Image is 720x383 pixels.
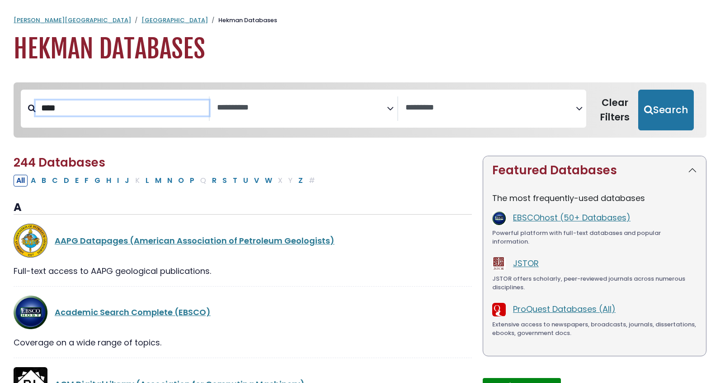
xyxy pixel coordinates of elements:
h3: A [14,201,472,215]
button: Filter Results D [61,175,72,187]
textarea: Search [405,103,576,113]
button: Filter Results R [209,175,219,187]
button: Filter Results P [187,175,197,187]
nav: breadcrumb [14,16,706,25]
p: The most frequently-used databases [492,192,697,204]
button: Filter Results Z [296,175,306,187]
button: Filter Results S [220,175,230,187]
button: Filter Results U [240,175,251,187]
div: Coverage on a wide range of topics. [14,336,472,349]
button: Filter Results T [230,175,240,187]
textarea: Search [217,103,387,113]
a: AAPG Datapages (American Association of Petroleum Geologists) [55,235,334,246]
div: JSTOR offers scholarly, peer-reviewed journals across numerous disciplines. [492,274,697,292]
button: Filter Results F [82,175,91,187]
h1: Hekman Databases [14,34,706,64]
button: Filter Results E [72,175,81,187]
nav: Search filters [14,82,706,138]
div: Extensive access to newspapers, broadcasts, journals, dissertations, ebooks, government docs. [492,320,697,338]
li: Hekman Databases [208,16,277,25]
button: Filter Results H [104,175,114,187]
button: Clear Filters [592,90,638,130]
a: JSTOR [513,258,539,269]
button: Filter Results W [262,175,275,187]
button: Filter Results J [122,175,132,187]
a: EBSCOhost (50+ Databases) [513,212,631,223]
button: Filter Results L [143,175,152,187]
a: Academic Search Complete (EBSCO) [55,306,211,318]
a: [PERSON_NAME][GEOGRAPHIC_DATA] [14,16,131,24]
div: Alpha-list to filter by first letter of database name [14,174,319,186]
button: All [14,175,28,187]
button: Filter Results N [165,175,175,187]
button: Filter Results A [28,175,38,187]
button: Filter Results V [251,175,262,187]
button: Submit for Search Results [638,90,694,130]
a: [GEOGRAPHIC_DATA] [141,16,208,24]
button: Filter Results O [175,175,187,187]
button: Featured Databases [483,156,706,185]
button: Filter Results I [114,175,122,187]
button: Filter Results C [49,175,61,187]
button: Filter Results B [39,175,49,187]
button: Filter Results M [152,175,164,187]
div: Powerful platform with full-text databases and popular information. [492,229,697,246]
a: ProQuest Databases (All) [513,303,616,315]
input: Search database by title or keyword [36,101,209,115]
button: Filter Results G [92,175,103,187]
div: Full-text access to AAPG geological publications. [14,265,472,277]
span: 244 Databases [14,154,105,171]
